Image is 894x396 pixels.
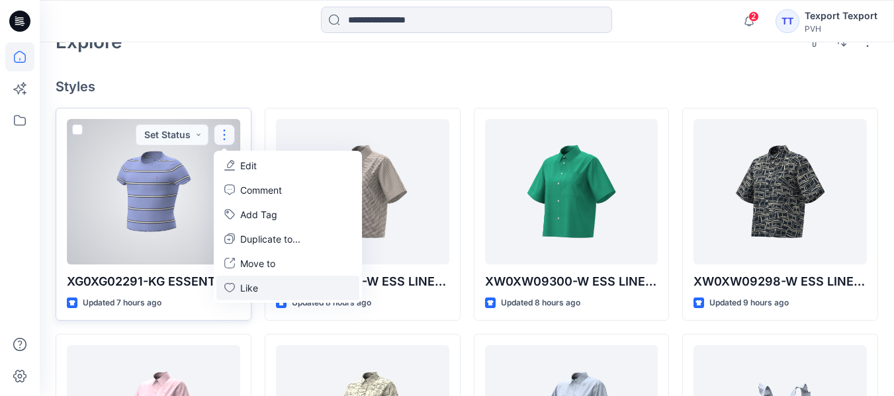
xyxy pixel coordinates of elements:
[216,202,359,227] button: Add Tag
[240,281,258,295] p: Like
[240,183,282,197] p: Comment
[709,296,789,310] p: Updated 9 hours ago
[776,9,799,33] div: TT
[501,296,580,310] p: Updated 8 hours ago
[216,153,359,178] a: Edit
[805,24,877,34] div: PVH
[56,79,878,95] h4: Styles
[56,31,122,52] h2: Explore
[805,8,877,24] div: Texport Texport
[485,272,658,291] p: XW0XW09300-W ESS LINEN SS SHIRT-V01
[485,119,658,264] a: XW0XW09300-W ESS LINEN SS SHIRT-V01
[83,296,161,310] p: Updated 7 hours ago
[240,232,300,246] p: Duplicate to...
[693,119,867,264] a: XW0XW09298-W ESS LINEN SS SHIRT-FLAG PRINT-V01
[292,296,371,310] p: Updated 8 hours ago
[276,119,449,264] a: XW0XW09355-W ESS LINEN SS SHIRT-GINGHAM-V01
[693,272,867,291] p: XW0XW09298-W ESS LINEN SS SHIRT-FLAG PRINT-V01
[67,119,240,264] a: XG0XG02291-KG ESSENTIAL RIP TOP SS-V01
[276,272,449,291] p: XW0XW09355-W ESS LINEN SS SHIRT-GINGHAM-V01
[240,257,275,270] p: Move to
[67,272,240,291] p: XG0XG02291-KG ESSENTIAL RIP TOP SS-V01
[748,11,759,22] span: 2
[240,159,257,173] p: Edit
